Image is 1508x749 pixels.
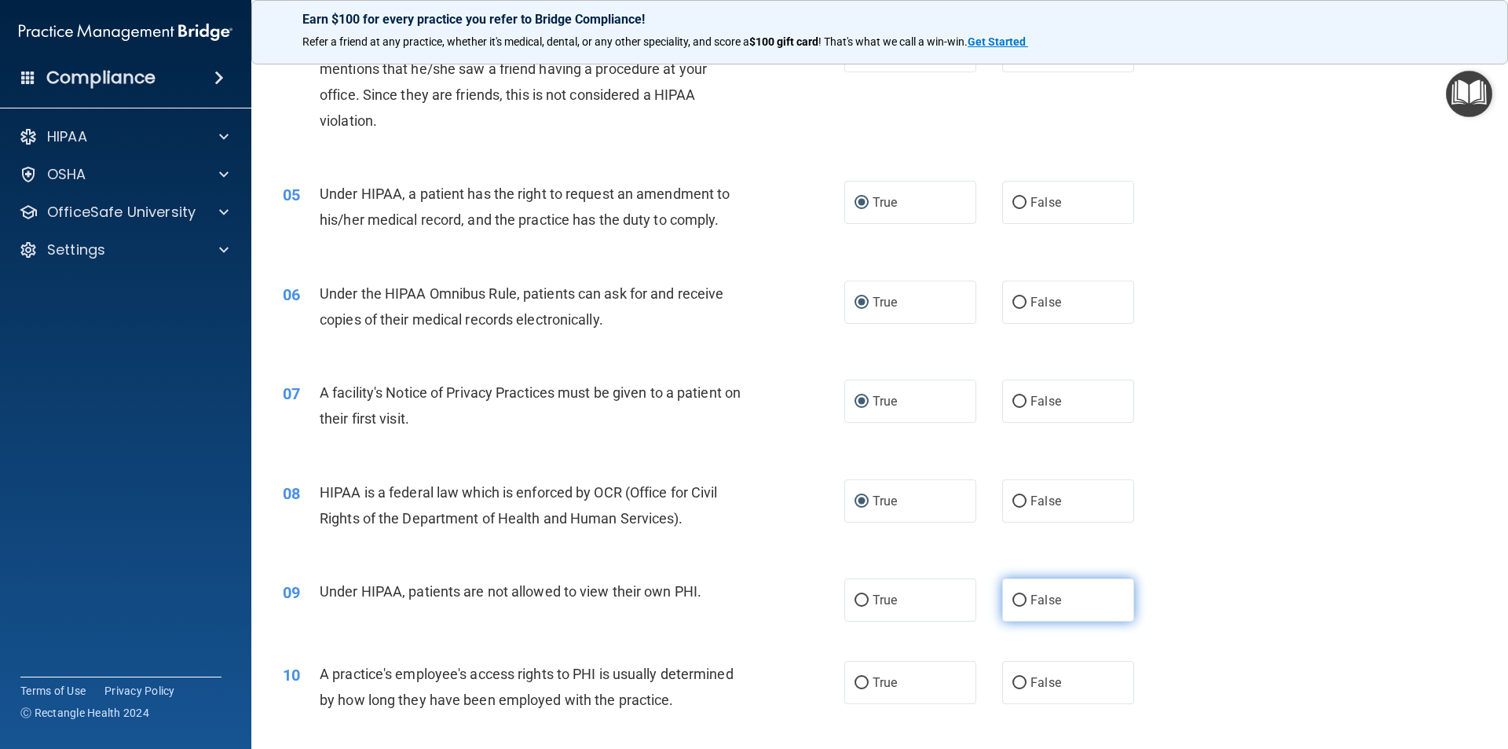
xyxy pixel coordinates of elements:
span: 07 [283,384,300,403]
input: True [855,396,869,408]
a: HIPAA [19,127,229,146]
span: Ⓒ Rectangle Health 2024 [20,705,149,721]
span: ! That's what we call a win-win. [818,35,968,48]
span: False [1030,295,1061,310]
a: Privacy Policy [104,683,175,699]
span: Under the HIPAA Omnibus Rule, patients can ask for and receive copies of their medical records el... [320,285,723,328]
span: 08 [283,484,300,503]
input: False [1012,595,1027,607]
span: True [873,675,897,690]
strong: Get Started [968,35,1026,48]
p: Settings [47,240,105,259]
button: Open Resource Center [1446,71,1492,117]
span: True [873,593,897,608]
p: OSHA [47,165,86,184]
a: OSHA [19,165,229,184]
input: False [1012,396,1027,408]
strong: $100 gift card [749,35,818,48]
span: A facility's Notice of Privacy Practices must be given to a patient on their first visit. [320,384,741,427]
span: False [1030,675,1061,690]
span: 09 [283,583,300,602]
a: OfficeSafe University [19,203,229,222]
img: PMB logo [19,17,232,48]
span: HIPAA is a federal law which is enforced by OCR (Office for Civil Rights of the Department of Hea... [320,484,718,527]
span: 10 [283,666,300,685]
input: False [1012,496,1027,508]
p: OfficeSafe University [47,203,196,222]
span: Under HIPAA, patients are not allowed to view their own PHI. [320,583,701,600]
span: 06 [283,285,300,304]
span: False [1030,195,1061,210]
p: Earn $100 for every practice you refer to Bridge Compliance! [302,12,1457,27]
span: True [873,494,897,509]
input: True [855,297,869,309]
p: HIPAA [47,127,87,146]
input: True [855,595,869,607]
span: True [873,295,897,310]
a: Get Started [968,35,1028,48]
input: True [855,496,869,508]
h4: Compliance [46,67,156,89]
span: True [873,195,897,210]
span: Refer a friend at any practice, whether it's medical, dental, or any other speciality, and score a [302,35,749,48]
span: A practice's employee's access rights to PHI is usually determined by how long they have been emp... [320,666,734,708]
span: True [873,394,897,409]
span: False [1030,394,1061,409]
input: True [855,677,869,689]
span: False [1030,494,1061,509]
span: 05 [283,185,300,204]
input: True [855,197,869,209]
a: Settings [19,240,229,259]
input: False [1012,677,1027,689]
span: False [1030,593,1061,608]
input: False [1012,197,1027,209]
span: Under HIPAA, a patient has the right to request an amendment to his/her medical record, and the p... [320,185,730,228]
a: Terms of Use [20,683,86,699]
input: False [1012,297,1027,309]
